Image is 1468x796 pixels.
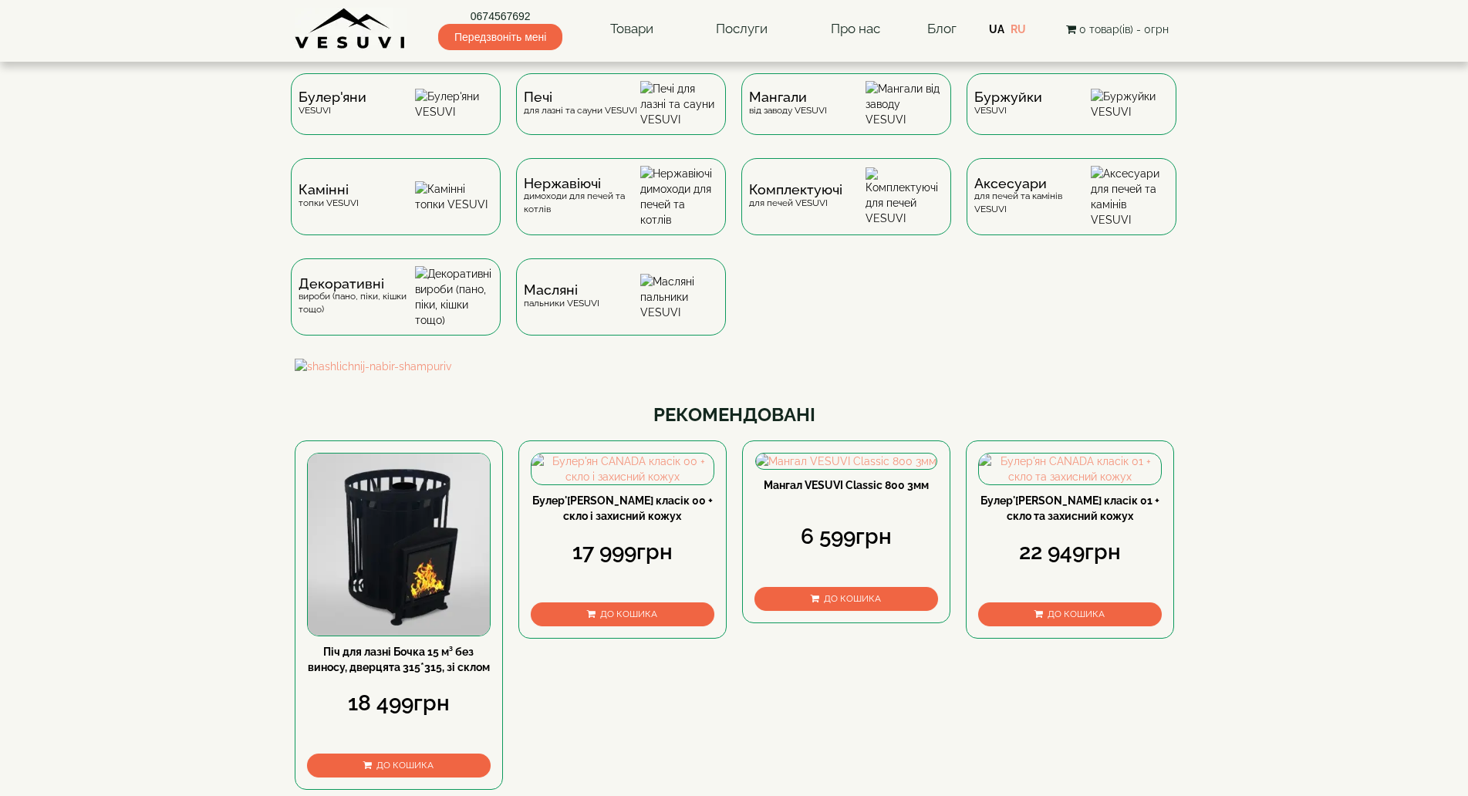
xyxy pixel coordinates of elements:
img: Масляні пальники VESUVI [640,274,718,320]
a: Блог [927,21,957,36]
button: До кошика [531,602,714,626]
div: VESUVI [974,91,1042,116]
div: 18 499грн [307,688,491,719]
span: Печі [524,91,637,103]
span: До кошика [1048,609,1105,619]
a: Мангал VESUVI Classic 800 3мм [764,479,929,491]
span: Камінні [299,184,359,196]
div: 6 599грн [754,521,938,552]
a: Про нас [815,12,896,47]
img: Мангал VESUVI Classic 800 3мм [756,454,936,469]
a: Нержавіючідимоходи для печей та котлів Нержавіючі димоходи для печей та котлів [508,158,734,258]
span: До кошика [824,593,881,604]
a: Товари [595,12,669,47]
button: До кошика [978,602,1162,626]
span: До кошика [600,609,657,619]
img: Булер'ян CANADA класік 01 + скло та захисний кожух [979,454,1161,484]
a: Комплектуючідля печей VESUVI Комплектуючі для печей VESUVI [734,158,959,258]
img: Декоративні вироби (пано, піки, кішки тощо) [415,266,493,328]
div: вироби (пано, піки, кішки тощо) [299,278,415,316]
a: Булер'[PERSON_NAME] класік 01 + скло та захисний кожух [980,494,1159,522]
a: Булер'[PERSON_NAME] класік 00 + скло і захисний кожух [532,494,713,522]
a: Послуги [700,12,783,47]
div: від заводу VESUVI [749,91,827,116]
div: VESUVI [299,91,366,116]
span: Буржуйки [974,91,1042,103]
a: 0674567692 [438,8,562,24]
img: Завод VESUVI [295,8,407,50]
div: димоходи для печей та котлів [524,177,640,216]
div: для печей та камінів VESUVI [974,177,1091,216]
div: топки VESUVI [299,184,359,209]
span: Аксесуари [974,177,1091,190]
div: пальники VESUVI [524,284,599,309]
img: Булер'ян CANADA класік 00 + скло і захисний кожух [532,454,714,484]
span: Булер'яни [299,91,366,103]
img: Комплектуючі для печей VESUVI [866,167,943,226]
img: Камінні топки VESUVI [415,181,493,212]
a: Каміннітопки VESUVI Камінні топки VESUVI [283,158,508,258]
div: 22 949грн [978,537,1162,568]
a: Аксесуаридля печей та камінів VESUVI Аксесуари для печей та камінів VESUVI [959,158,1184,258]
div: для печей VESUVI [749,184,842,209]
span: До кошика [376,760,434,771]
img: Печі для лазні та сауни VESUVI [640,81,718,127]
a: Декоративнівироби (пано, піки, кішки тощо) Декоративні вироби (пано, піки, кішки тощо) [283,258,508,359]
span: 0 товар(ів) - 0грн [1079,23,1169,35]
div: для лазні та сауни VESUVI [524,91,637,116]
button: До кошика [307,754,491,777]
span: Нержавіючі [524,177,640,190]
a: RU [1011,23,1026,35]
a: Булер'яниVESUVI Булер'яни VESUVI [283,73,508,158]
a: БуржуйкиVESUVI Буржуйки VESUVI [959,73,1184,158]
img: Нержавіючі димоходи для печей та котлів [640,166,718,228]
img: Булер'яни VESUVI [415,89,493,120]
img: Аксесуари для печей та камінів VESUVI [1091,166,1169,228]
a: Печідля лазні та сауни VESUVI Печі для лазні та сауни VESUVI [508,73,734,158]
a: Піч для лазні Бочка 15 м³ без виносу, дверцята 315*315, зі склом [308,646,490,673]
img: Буржуйки VESUVI [1091,89,1169,120]
span: Мангали [749,91,827,103]
img: Піч для лазні Бочка 15 м³ без виносу, дверцята 315*315, зі склом [308,454,490,636]
img: shashlichnij-nabir-shampuriv [295,359,1174,374]
img: Мангали від заводу VESUVI [866,81,943,127]
a: UA [989,23,1004,35]
span: Комплектуючі [749,184,842,196]
button: До кошика [754,587,938,611]
span: Декоративні [299,278,415,290]
span: Передзвоніть мені [438,24,562,50]
span: Масляні [524,284,599,296]
button: 0 товар(ів) - 0грн [1061,21,1173,38]
a: Масляніпальники VESUVI Масляні пальники VESUVI [508,258,734,359]
div: 17 999грн [531,537,714,568]
a: Мангаливід заводу VESUVI Мангали від заводу VESUVI [734,73,959,158]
